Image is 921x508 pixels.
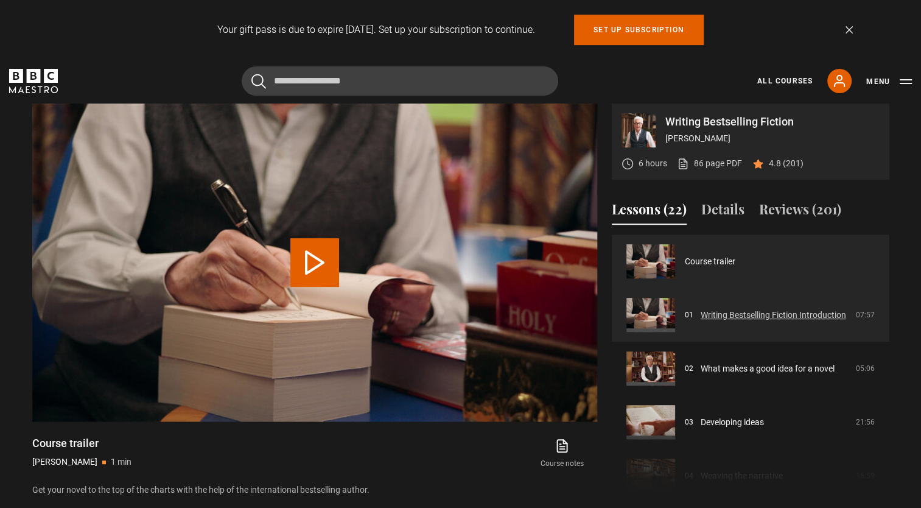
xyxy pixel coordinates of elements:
[665,132,880,145] p: [PERSON_NAME]
[612,199,687,225] button: Lessons (22)
[290,238,339,287] button: Play Video
[665,116,880,127] p: Writing Bestselling Fiction
[32,436,131,451] h1: Course trailer
[527,436,597,471] a: Course notes
[701,362,835,375] a: What makes a good idea for a novel
[32,484,597,496] p: Get your novel to the top of the charts with the help of the international bestselling author.
[685,255,735,268] a: Course trailer
[639,157,667,170] p: 6 hours
[32,104,597,422] video-js: Video Player
[9,69,58,93] svg: BBC Maestro
[759,199,841,225] button: Reviews (201)
[701,416,764,429] a: Developing ideas
[111,456,131,468] p: 1 min
[866,76,912,88] button: Toggle navigation
[701,309,846,322] a: Writing Bestselling Fiction Introduction
[701,199,744,225] button: Details
[574,15,704,45] a: Set up subscription
[251,74,266,89] button: Submit the search query
[769,157,804,170] p: 4.8 (201)
[217,23,535,37] p: Your gift pass is due to expire [DATE]. Set up your subscription to continue.
[32,456,97,468] p: [PERSON_NAME]
[677,157,742,170] a: 86 page PDF
[242,66,558,96] input: Search
[757,76,813,86] a: All Courses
